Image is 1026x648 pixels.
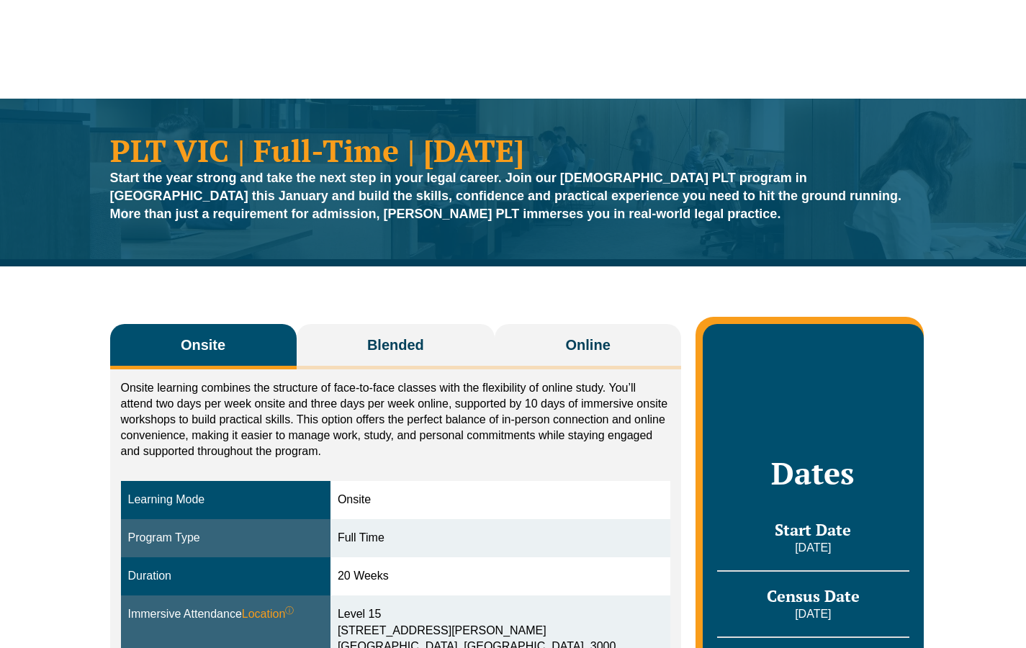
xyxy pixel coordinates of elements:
[128,530,323,546] div: Program Type
[338,568,663,585] div: 20 Weeks
[717,540,909,556] p: [DATE]
[121,380,671,459] p: Onsite learning combines the structure of face-to-face classes with the flexibility of online stu...
[767,585,860,606] span: Census Date
[566,335,611,355] span: Online
[338,530,663,546] div: Full Time
[242,606,294,623] span: Location
[128,568,323,585] div: Duration
[110,135,917,166] h1: PLT VIC | Full-Time | [DATE]
[367,335,424,355] span: Blended
[181,335,225,355] span: Onsite
[285,606,294,616] sup: ⓘ
[338,492,663,508] div: Onsite
[128,606,323,623] div: Immersive Attendance
[717,455,909,491] h2: Dates
[775,519,851,540] span: Start Date
[128,492,323,508] div: Learning Mode
[717,606,909,622] p: [DATE]
[110,171,902,221] strong: Start the year strong and take the next step in your legal career. Join our [DEMOGRAPHIC_DATA] PL...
